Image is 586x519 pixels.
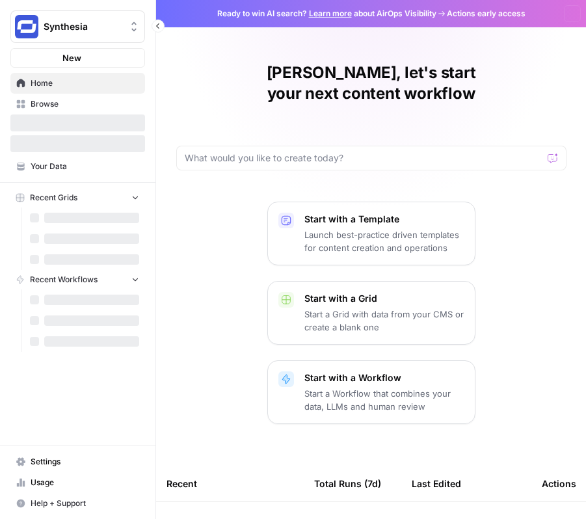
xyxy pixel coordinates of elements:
[10,48,145,68] button: New
[267,202,475,265] button: Start with a TemplateLaunch best-practice driven templates for content creation and operations
[10,270,145,289] button: Recent Workflows
[267,281,475,345] button: Start with a GridStart a Grid with data from your CMS or create a blank one
[217,8,436,20] span: Ready to win AI search? about AirOps Visibility
[31,98,139,110] span: Browse
[31,77,139,89] span: Home
[31,498,139,509] span: Help + Support
[31,477,139,488] span: Usage
[304,213,464,226] p: Start with a Template
[166,466,293,501] div: Recent
[30,274,98,286] span: Recent Workflows
[304,371,464,384] p: Start with a Workflow
[304,308,464,334] p: Start a Grid with data from your CMS or create a blank one
[10,451,145,472] a: Settings
[185,152,542,165] input: What would you like to create today?
[304,228,464,254] p: Launch best-practice driven templates for content creation and operations
[304,292,464,305] p: Start with a Grid
[10,493,145,514] button: Help + Support
[10,472,145,493] a: Usage
[309,8,352,18] a: Learn more
[267,360,475,424] button: Start with a WorkflowStart a Workflow that combines your data, LLMs and human review
[10,10,145,43] button: Workspace: Synthesia
[176,62,566,104] h1: [PERSON_NAME], let's start your next content workflow
[10,156,145,177] a: Your Data
[10,94,145,114] a: Browse
[15,15,38,38] img: Synthesia Logo
[30,192,77,204] span: Recent Grids
[31,161,139,172] span: Your Data
[10,73,145,94] a: Home
[10,188,145,207] button: Recent Grids
[447,8,526,20] span: Actions early access
[314,466,381,501] div: Total Runs (7d)
[44,20,122,33] span: Synthesia
[62,51,81,64] span: New
[542,466,576,501] div: Actions
[304,387,464,413] p: Start a Workflow that combines your data, LLMs and human review
[31,456,139,468] span: Settings
[412,466,461,501] div: Last Edited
